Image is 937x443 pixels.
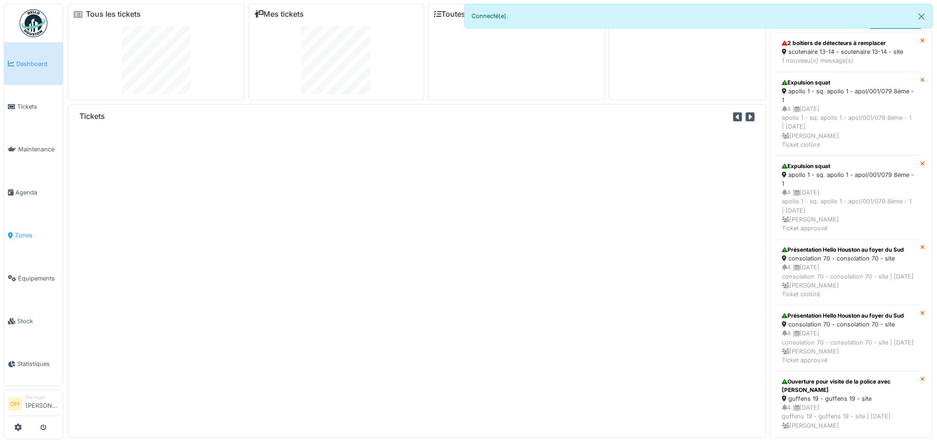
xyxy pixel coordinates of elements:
[17,317,59,326] span: Stock
[782,320,914,329] div: consolation 70 - consolation 70 - site
[776,239,920,305] a: Présentation Hello Houston au foyer du Sud consolation 70 - consolation 70 - site 4 |[DATE]consol...
[4,85,63,128] a: Tickets
[8,397,22,411] li: OH
[782,104,914,149] div: 4 | [DATE] apollo 1 - sq. apollo 1 - apol/001/079 8ème - 1 | [DATE] [PERSON_NAME] Ticket clotûré
[911,4,932,29] button: Close
[776,305,920,371] a: Présentation Hello Houston au foyer du Sud consolation 70 - consolation 70 - site 4 |[DATE]consol...
[8,394,59,416] a: OH Manager[PERSON_NAME]
[4,42,63,85] a: Dashboard
[17,102,59,111] span: Tickets
[16,59,59,68] span: Dashboard
[4,257,63,300] a: Équipements
[782,56,914,65] div: 1 nouveau(x) message(s)
[20,9,47,37] img: Badge_color-CXgf-gQk.svg
[4,343,63,385] a: Statistiques
[782,162,914,170] div: Expulsion squat
[776,156,920,239] a: Expulsion squat apollo 1 - sq. apollo 1 - apol/001/079 8ème - 1 4 |[DATE]apollo 1 - sq. apollo 1 ...
[782,254,914,263] div: consolation 70 - consolation 70 - site
[434,10,503,19] a: Toutes les tâches
[782,378,914,394] div: Ouverture pour visite de la police avec [PERSON_NAME]
[26,394,59,414] li: [PERSON_NAME]
[86,10,141,19] a: Tous les tickets
[782,87,914,104] div: apollo 1 - sq. apollo 1 - apol/001/079 8ème - 1
[782,329,914,365] div: 4 | [DATE] consolation 70 - consolation 70 - site | [DATE] [PERSON_NAME] Ticket approuvé
[776,33,920,72] a: 2 boitiers de détecteurs à remplacer scutenaire 13-14 - scutenaire 13-14 - site 1 nouveau(x) mess...
[782,394,914,403] div: guffens 19 - guffens 19 - site
[782,263,914,299] div: 4 | [DATE] consolation 70 - consolation 70 - site | [DATE] [PERSON_NAME] Ticket clotûré
[4,300,63,342] a: Stock
[4,128,63,171] a: Maintenance
[782,39,914,47] div: 2 boitiers de détecteurs à remplacer
[18,274,59,283] span: Équipements
[782,188,914,233] div: 4 | [DATE] apollo 1 - sq. apollo 1 - apol/001/079 8ème - 1 | [DATE] [PERSON_NAME] Ticket approuvé
[79,112,105,121] h6: Tickets
[4,214,63,257] a: Zones
[15,231,59,240] span: Zones
[18,145,59,154] span: Maintenance
[15,188,59,197] span: Agenda
[782,403,914,439] div: 4 | [DATE] guffens 19 - guffens 19 - site | [DATE] [PERSON_NAME] Ticket clotûré
[17,359,59,368] span: Statistiques
[782,47,914,56] div: scutenaire 13-14 - scutenaire 13-14 - site
[782,312,914,320] div: Présentation Hello Houston au foyer du Sud
[4,171,63,214] a: Agenda
[782,78,914,87] div: Expulsion squat
[26,394,59,401] div: Manager
[782,170,914,188] div: apollo 1 - sq. apollo 1 - apol/001/079 8ème - 1
[464,4,933,28] div: Connecté(e).
[776,72,920,156] a: Expulsion squat apollo 1 - sq. apollo 1 - apol/001/079 8ème - 1 4 |[DATE]apollo 1 - sq. apollo 1 ...
[254,10,304,19] a: Mes tickets
[782,246,914,254] div: Présentation Hello Houston au foyer du Sud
